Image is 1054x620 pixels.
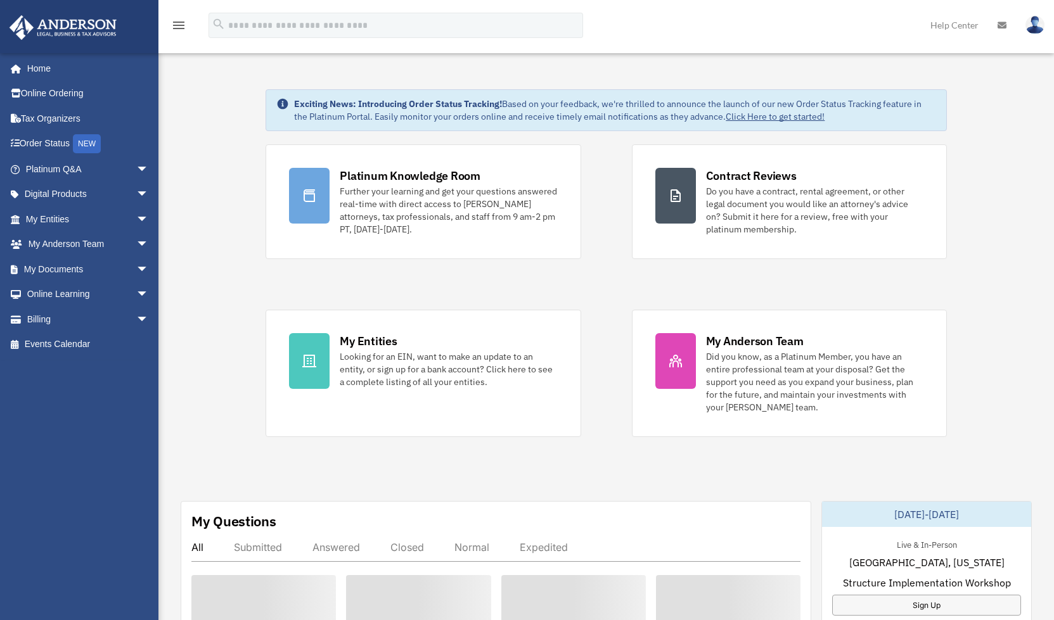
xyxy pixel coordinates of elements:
[390,541,424,554] div: Closed
[632,144,947,259] a: Contract Reviews Do you have a contract, rental agreement, or other legal document you would like...
[632,310,947,437] a: My Anderson Team Did you know, as a Platinum Member, you have an entire professional team at your...
[454,541,489,554] div: Normal
[832,595,1021,616] a: Sign Up
[706,168,797,184] div: Contract Reviews
[136,206,162,232] span: arrow_drop_down
[9,206,168,232] a: My Entitiesarrow_drop_down
[9,106,168,131] a: Tax Organizers
[9,131,168,157] a: Order StatusNEW
[294,98,502,110] strong: Exciting News: Introducing Order Status Tracking!
[843,575,1011,590] span: Structure Implementation Workshop
[171,22,186,33] a: menu
[9,256,168,282] a: My Documentsarrow_drop_down
[849,555,1005,570] span: [GEOGRAPHIC_DATA], [US_STATE]
[340,185,557,236] div: Further your learning and get your questions answered real-time with direct access to [PERSON_NAM...
[136,307,162,332] span: arrow_drop_down
[340,350,557,388] div: Looking for an EIN, want to make an update to an entity, or sign up for a bank account? Click her...
[212,17,226,31] i: search
[136,232,162,258] span: arrow_drop_down
[191,512,276,531] div: My Questions
[171,18,186,33] i: menu
[9,182,168,207] a: Digital Productsarrow_drop_down
[294,98,935,123] div: Based on your feedback, we're thrilled to announce the launch of our new Order Status Tracking fe...
[706,350,923,414] div: Did you know, as a Platinum Member, you have an entire professional team at your disposal? Get th...
[340,168,480,184] div: Platinum Knowledge Room
[9,56,162,81] a: Home
[9,332,168,357] a: Events Calendar
[706,333,804,349] div: My Anderson Team
[312,541,360,554] div: Answered
[266,144,581,259] a: Platinum Knowledge Room Further your learning and get your questions answered real-time with dire...
[136,156,162,182] span: arrow_drop_down
[520,541,568,554] div: Expedited
[9,156,168,182] a: Platinum Q&Aarrow_drop_down
[6,15,120,40] img: Anderson Advisors Platinum Portal
[9,307,168,332] a: Billingarrow_drop_down
[726,111,825,122] a: Click Here to get started!
[266,310,581,437] a: My Entities Looking for an EIN, want to make an update to an entity, or sign up for a bank accoun...
[234,541,282,554] div: Submitted
[9,81,168,106] a: Online Ordering
[887,537,967,550] div: Live & In-Person
[136,282,162,308] span: arrow_drop_down
[136,256,162,282] span: arrow_drop_down
[136,182,162,208] span: arrow_drop_down
[822,502,1031,527] div: [DATE]-[DATE]
[73,134,101,153] div: NEW
[9,282,168,307] a: Online Learningarrow_drop_down
[1025,16,1044,34] img: User Pic
[706,185,923,236] div: Do you have a contract, rental agreement, or other legal document you would like an attorney's ad...
[340,333,397,349] div: My Entities
[9,232,168,257] a: My Anderson Teamarrow_drop_down
[191,541,203,554] div: All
